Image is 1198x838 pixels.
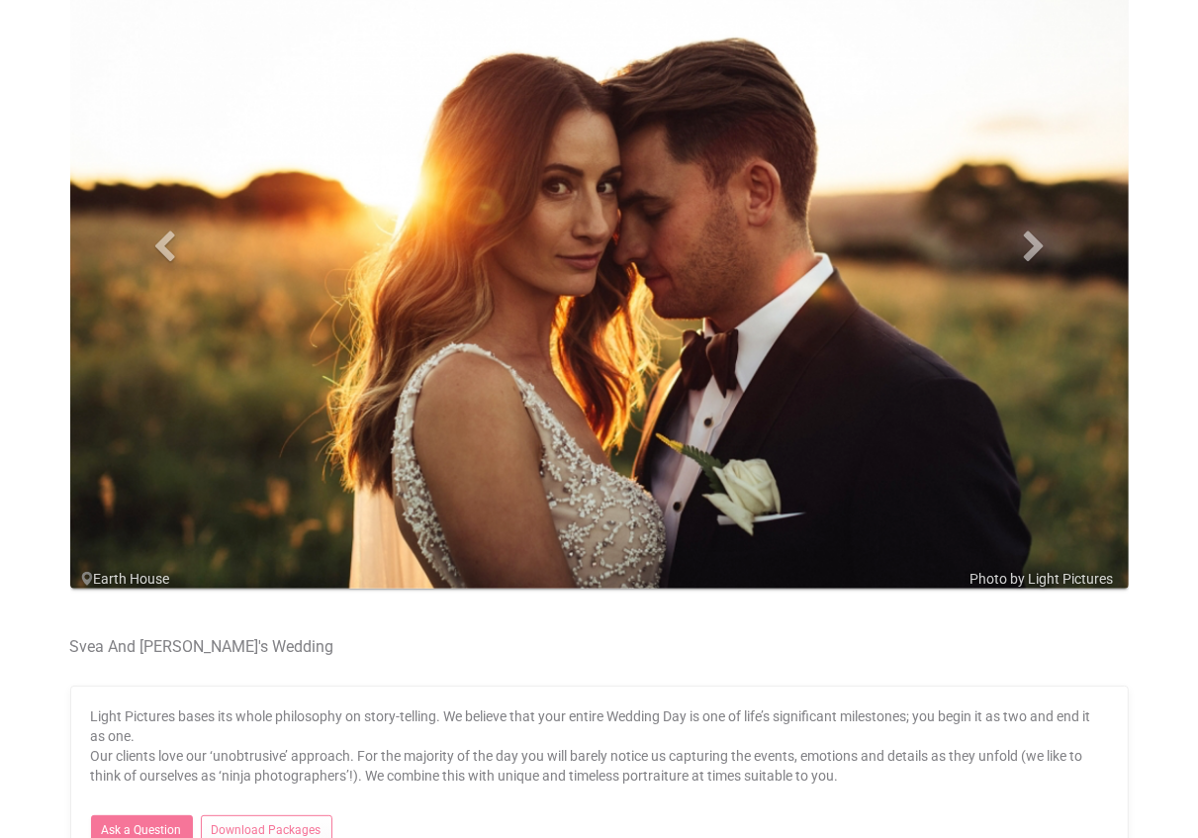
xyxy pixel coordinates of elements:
[91,706,1108,786] p: Light Pictures bases its whole philosophy on story-telling. We believe that your entire Wedding D...
[80,569,1139,589] div: Earth House
[70,638,1129,656] h4: Svea And [PERSON_NAME]'s Wedding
